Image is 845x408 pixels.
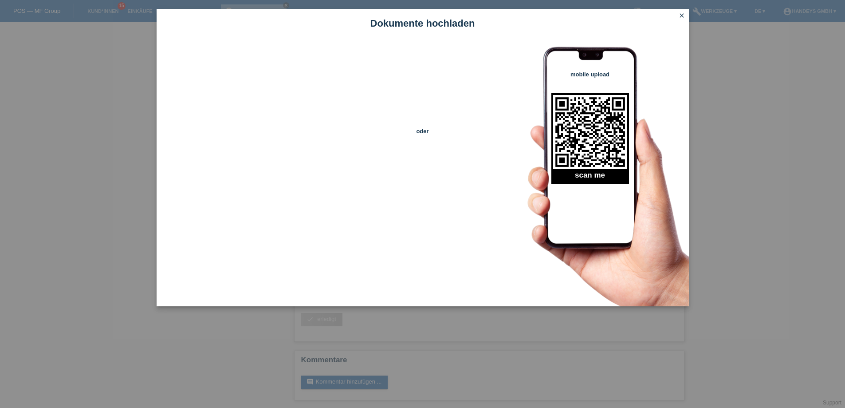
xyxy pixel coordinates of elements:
[170,60,407,282] iframe: Upload
[551,71,629,78] h4: mobile upload
[678,12,685,19] i: close
[676,11,688,21] a: close
[157,18,689,29] h1: Dokumente hochladen
[551,171,629,184] h2: scan me
[407,127,438,136] span: oder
